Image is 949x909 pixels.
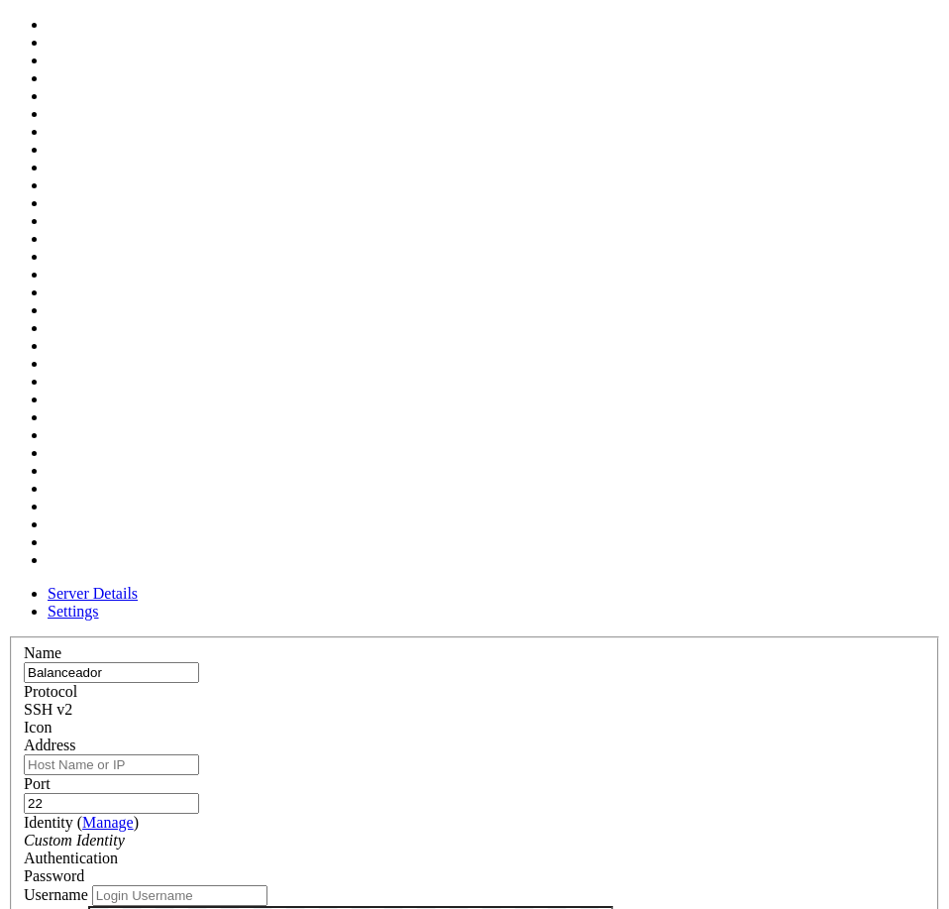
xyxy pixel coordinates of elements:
input: Server Name [24,662,199,683]
input: Login Username [92,885,267,906]
span: SSH v2 [24,701,72,718]
a: Manage [82,814,134,831]
label: Icon [24,719,52,736]
label: Address [24,737,75,753]
label: Name [24,644,61,661]
input: Port Number [24,793,199,814]
i: Custom Identity [24,832,125,849]
label: Identity [24,814,139,831]
div: SSH v2 [24,701,925,719]
input: Host Name or IP [24,754,199,775]
div: Custom Identity [24,832,925,850]
span: Password [24,867,84,884]
label: Username [24,886,88,903]
label: Port [24,775,51,792]
div: Password [24,867,925,885]
a: Settings [48,603,99,620]
label: Protocol [24,683,77,700]
a: Server Details [48,585,138,602]
label: Authentication [24,850,118,866]
span: ( ) [77,814,139,831]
